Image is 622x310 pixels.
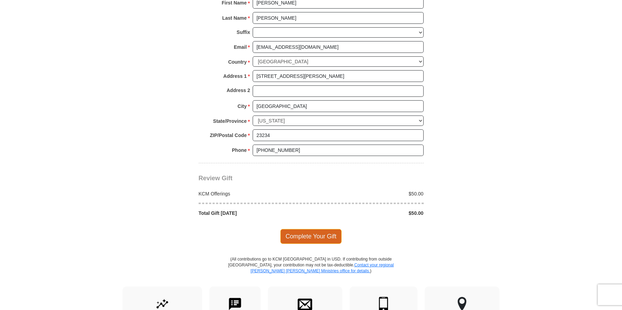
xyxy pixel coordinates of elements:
[311,190,427,197] div: $50.00
[213,116,247,126] strong: State/Province
[237,27,250,37] strong: Suffix
[199,175,233,182] span: Review Gift
[223,71,247,81] strong: Address 1
[195,190,311,197] div: KCM Offerings
[237,101,246,111] strong: City
[228,256,394,286] p: (All contributions go to KCM [GEOGRAPHIC_DATA] in USD. If contributing from outside [GEOGRAPHIC_D...
[228,57,247,67] strong: Country
[195,210,311,217] div: Total Gift [DATE]
[311,210,427,217] div: $50.00
[227,85,250,95] strong: Address 2
[222,13,247,23] strong: Last Name
[280,229,342,244] span: Complete Your Gift
[234,42,247,52] strong: Email
[232,145,247,155] strong: Phone
[251,263,394,273] a: Contact your regional [PERSON_NAME] [PERSON_NAME] Ministries office for details.
[210,130,247,140] strong: ZIP/Postal Code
